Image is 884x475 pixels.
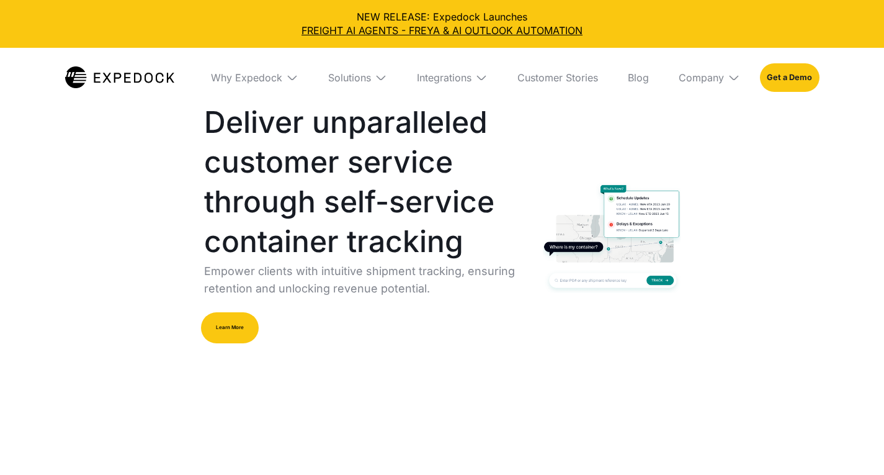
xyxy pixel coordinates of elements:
div: Solutions [328,71,371,84]
div: NEW RELEASE: Expedock Launches [10,10,874,38]
a: FREIGHT AI AGENTS - FREYA & AI OUTLOOK AUTOMATION [10,24,874,37]
p: Empower clients with intuitive shipment tracking, ensuring retention and unlocking revenue potent... [204,263,523,297]
div: Why Expedock [201,48,308,107]
a: Blog [618,48,659,107]
a: Learn More [201,312,259,343]
div: Integrations [417,71,471,84]
div: Company [679,71,724,84]
div: Company [669,48,750,107]
a: Get a Demo [760,63,819,92]
div: Why Expedock [211,71,282,84]
a: Customer Stories [507,48,608,107]
div: Solutions [318,48,397,107]
div: Integrations [407,48,498,107]
h1: Deliver unparalleled customer service through self-service container tracking [204,102,523,261]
